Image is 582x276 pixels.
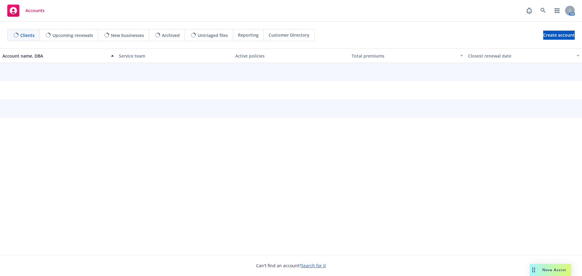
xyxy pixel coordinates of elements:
button: Service team [116,48,233,63]
a: Report a Bug [523,5,535,17]
span: Create account [543,29,575,41]
span: Upcoming renewals [52,32,93,38]
div: Closest renewal date [468,53,573,59]
button: Closest renewal date [466,48,582,63]
a: Create account [543,31,575,40]
button: Nova Assist [530,264,571,276]
div: Drag to move [530,264,537,276]
button: Total premiums [349,48,466,63]
span: New businesses [111,32,144,38]
a: Search [537,5,549,17]
a: Switch app [551,5,563,17]
a: Search for it [301,263,326,268]
div: Active policies [235,53,347,59]
span: Archived [162,32,180,38]
span: Accounts [25,8,45,13]
div: Total premiums [352,53,457,59]
span: Can't find an account? [256,262,326,269]
a: Accounts [5,2,47,19]
div: Account name, DBA [2,53,107,59]
span: Customer Directory [269,32,309,38]
span: Reporting [238,32,259,38]
div: Service team [119,53,230,59]
span: Untriaged files [198,32,228,38]
span: Nova Assist [542,267,566,272]
button: Active policies [233,48,349,63]
span: Clients [20,32,35,38]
